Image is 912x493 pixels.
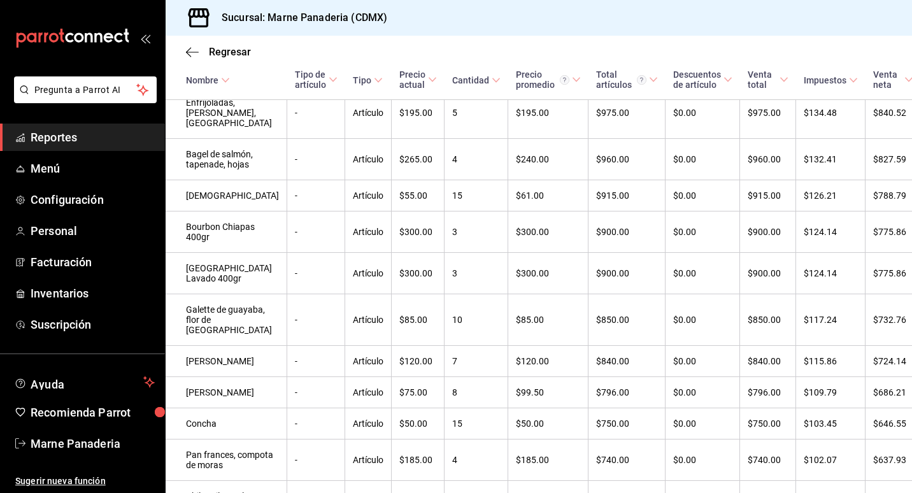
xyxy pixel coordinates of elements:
[508,211,588,253] td: $300.00
[186,75,218,85] div: Nombre
[287,253,345,294] td: -
[796,377,866,408] td: $109.79
[31,316,155,333] span: Suscripción
[796,408,866,439] td: $103.45
[287,377,345,408] td: -
[666,439,740,481] td: $0.00
[31,129,155,146] span: Reportes
[392,87,445,139] td: $195.00
[748,69,777,90] div: Venta total
[508,180,588,211] td: $61.00
[873,69,902,90] div: Venta neta
[804,75,846,85] div: Impuestos
[804,75,858,85] span: Impuestos
[209,46,251,58] span: Regresar
[452,75,501,85] span: Cantidad
[295,69,338,90] span: Tipo de artículo
[295,69,326,90] div: Tipo de artículo
[637,75,646,85] svg: El total artículos considera cambios de precios en los artículos así como costos adicionales por ...
[31,375,138,390] span: Ayuda
[445,439,508,481] td: 4
[392,139,445,180] td: $265.00
[287,294,345,346] td: -
[166,139,287,180] td: Bagel de salmón, tapenade, hojas
[166,294,287,346] td: Galette de guayaba, flor de [GEOGRAPHIC_DATA]
[740,377,796,408] td: $796.00
[666,346,740,377] td: $0.00
[345,87,392,139] td: Artículo
[588,408,666,439] td: $750.00
[666,294,740,346] td: $0.00
[666,253,740,294] td: $0.00
[31,435,155,452] span: Marne Panaderia
[445,253,508,294] td: 3
[740,87,796,139] td: $975.00
[666,211,740,253] td: $0.00
[392,294,445,346] td: $85.00
[166,408,287,439] td: Concha
[166,180,287,211] td: [DEMOGRAPHIC_DATA]
[796,294,866,346] td: $117.24
[345,346,392,377] td: Artículo
[140,33,150,43] button: open_drawer_menu
[392,253,445,294] td: $300.00
[445,180,508,211] td: 15
[588,180,666,211] td: $915.00
[186,46,251,58] button: Regresar
[31,285,155,302] span: Inventarios
[186,75,230,85] span: Nombre
[508,253,588,294] td: $300.00
[392,439,445,481] td: $185.00
[345,211,392,253] td: Artículo
[287,346,345,377] td: -
[392,346,445,377] td: $120.00
[445,87,508,139] td: 5
[345,294,392,346] td: Artículo
[596,69,646,90] div: Total artículos
[31,160,155,177] span: Menú
[560,75,569,85] svg: Precio promedio = Total artículos / cantidad
[287,211,345,253] td: -
[796,253,866,294] td: $124.14
[508,139,588,180] td: $240.00
[666,87,740,139] td: $0.00
[666,377,740,408] td: $0.00
[740,139,796,180] td: $960.00
[673,69,732,90] span: Descuentos de artículo
[588,253,666,294] td: $900.00
[392,180,445,211] td: $55.00
[666,139,740,180] td: $0.00
[166,211,287,253] td: Bourbon Chiapas 400gr
[508,346,588,377] td: $120.00
[353,75,383,85] span: Tipo
[166,377,287,408] td: [PERSON_NAME]
[287,408,345,439] td: -
[740,180,796,211] td: $915.00
[31,222,155,239] span: Personal
[399,69,437,90] span: Precio actual
[166,346,287,377] td: [PERSON_NAME]
[345,139,392,180] td: Artículo
[353,75,371,85] div: Tipo
[345,377,392,408] td: Artículo
[345,180,392,211] td: Artículo
[445,408,508,439] td: 15
[392,211,445,253] td: $300.00
[796,346,866,377] td: $115.86
[740,408,796,439] td: $750.00
[287,180,345,211] td: -
[287,439,345,481] td: -
[166,439,287,481] td: Pan frances, compota de moras
[31,191,155,208] span: Configuración
[740,439,796,481] td: $740.00
[508,439,588,481] td: $185.00
[166,87,287,139] td: Enfrijoladas, [PERSON_NAME], [GEOGRAPHIC_DATA]
[508,408,588,439] td: $50.00
[596,69,658,90] span: Total artículos
[740,253,796,294] td: $900.00
[796,87,866,139] td: $134.48
[508,377,588,408] td: $99.50
[392,377,445,408] td: $75.00
[666,408,740,439] td: $0.00
[796,180,866,211] td: $126.21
